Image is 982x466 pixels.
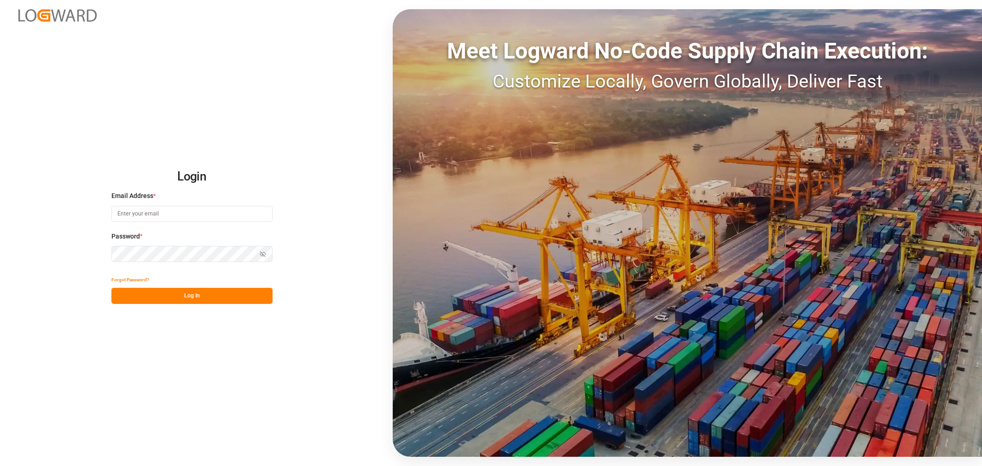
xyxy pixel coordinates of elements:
[111,206,273,222] input: Enter your email
[393,68,982,95] div: Customize Locally, Govern Globally, Deliver Fast
[111,232,140,241] span: Password
[111,162,273,192] h2: Login
[393,35,982,68] div: Meet Logward No-Code Supply Chain Execution:
[111,288,273,304] button: Log In
[111,272,149,288] button: Forgot Password?
[18,9,97,22] img: Logward_new_orange.png
[111,191,153,201] span: Email Address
